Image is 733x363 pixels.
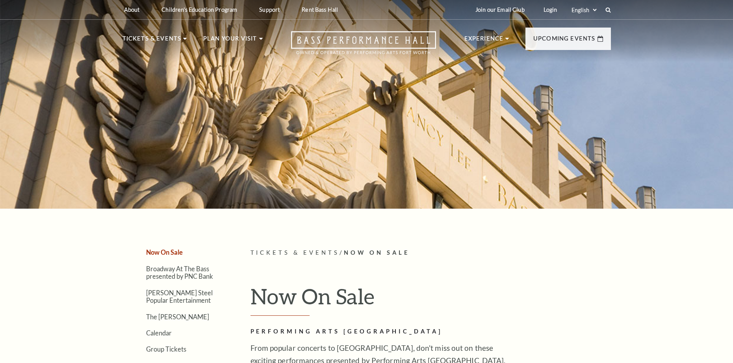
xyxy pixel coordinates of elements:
[146,313,209,320] a: The [PERSON_NAME]
[203,34,257,48] p: Plan Your Visit
[251,248,611,258] p: /
[251,327,507,337] h2: Performing Arts [GEOGRAPHIC_DATA]
[122,34,182,48] p: Tickets & Events
[146,265,213,280] a: Broadway At The Bass presented by PNC Bank
[124,6,140,13] p: About
[146,329,172,337] a: Calendar
[259,6,280,13] p: Support
[533,34,596,48] p: Upcoming Events
[570,6,598,14] select: Select:
[161,6,237,13] p: Children's Education Program
[146,289,213,304] a: [PERSON_NAME] Steel Popular Entertainment
[302,6,338,13] p: Rent Bass Hall
[251,283,611,316] h1: Now On Sale
[464,34,504,48] p: Experience
[146,248,183,256] a: Now On Sale
[344,249,410,256] span: Now On Sale
[251,249,340,256] span: Tickets & Events
[146,345,186,353] a: Group Tickets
